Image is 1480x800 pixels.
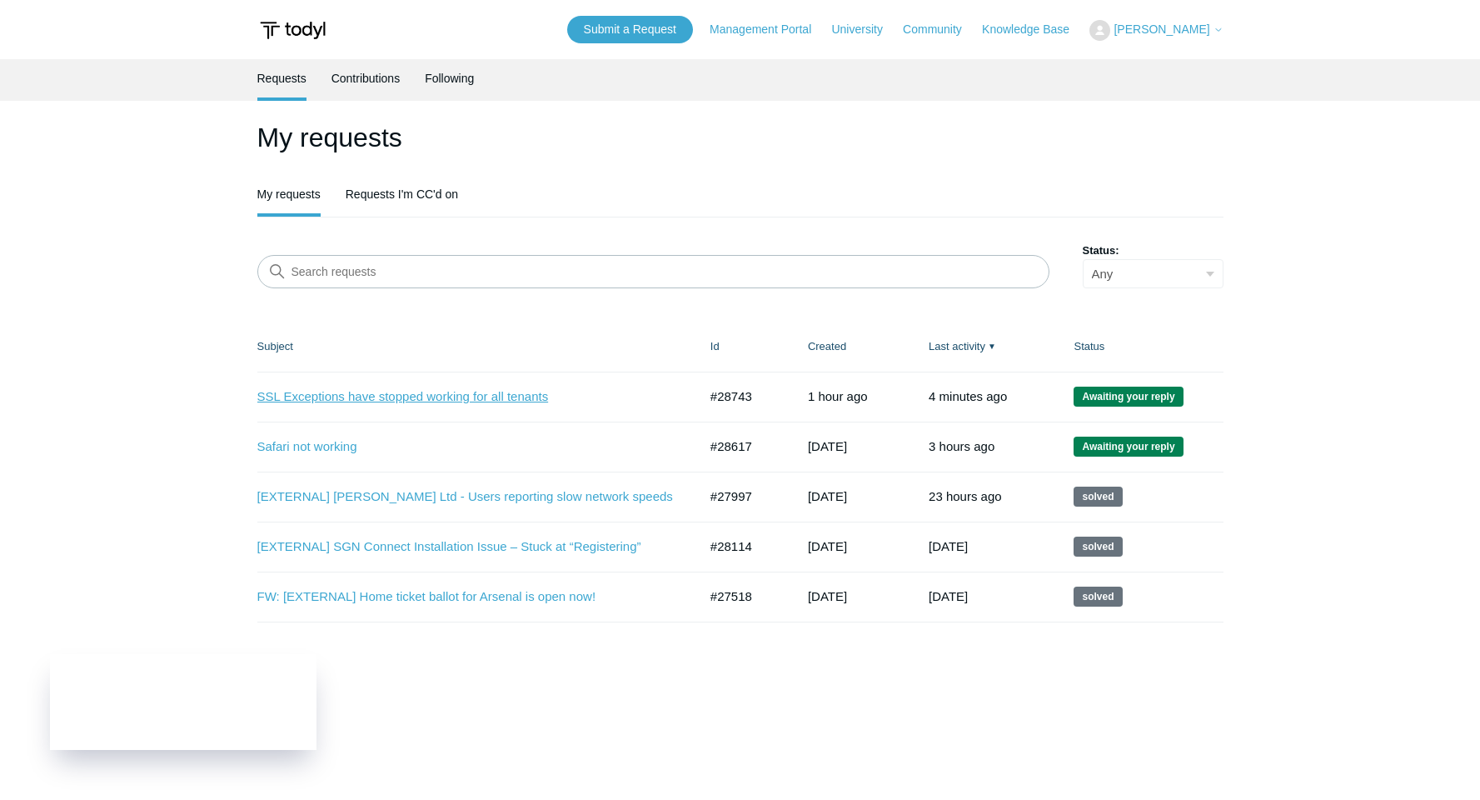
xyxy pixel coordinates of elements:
[694,422,791,472] td: #28617
[257,255,1049,288] input: Search requests
[567,16,693,43] a: Submit a Request
[808,539,847,553] time: 09/15/2025, 14:57
[1074,437,1183,457] span: We are waiting for you to respond
[1057,322,1223,372] th: Status
[1083,242,1223,259] label: Status:
[903,21,979,38] a: Community
[831,21,899,38] a: University
[929,340,985,352] a: Last activity▼
[982,21,1086,38] a: Knowledge Base
[50,654,316,750] iframe: Todyl Status
[331,59,401,97] a: Contributions
[257,487,673,507] a: [EXTERNAL] [PERSON_NAME] Ltd - Users reporting slow network speeds
[929,439,994,453] time: 10/07/2025, 16:02
[346,175,458,213] a: Requests I'm CC'd on
[257,322,694,372] th: Subject
[257,117,1223,157] h1: My requests
[694,522,791,572] td: #28114
[710,21,828,38] a: Management Portal
[257,537,673,557] a: [EXTERNAL] SGN Connect Installation Issue – Stuck at “Registering”
[694,572,791,622] td: #27518
[694,322,791,372] th: Id
[808,340,846,352] a: Created
[257,387,673,407] a: SSL Exceptions have stopped working for all tenants
[1089,20,1223,41] button: [PERSON_NAME]
[257,587,673,607] a: FW: [EXTERNAL] Home ticket ballot for Arsenal is open now!
[1074,387,1183,407] span: We are waiting for you to respond
[694,372,791,422] td: #28743
[929,489,1002,503] time: 10/06/2025, 20:11
[257,175,321,213] a: My requests
[257,437,673,457] a: Safari not working
[808,489,847,503] time: 09/09/2025, 13:49
[1114,22,1209,36] span: [PERSON_NAME]
[257,59,306,97] a: Requests
[929,539,968,553] time: 09/23/2025, 22:02
[425,59,474,97] a: Following
[929,389,1007,403] time: 10/07/2025, 19:15
[1074,487,1122,507] span: This request has been solved
[257,15,328,46] img: Todyl Support Center Help Center home page
[808,439,847,453] time: 10/02/2025, 22:48
[694,472,791,522] td: #27997
[808,389,868,403] time: 10/07/2025, 17:50
[988,340,996,352] span: ▼
[1074,537,1122,557] span: This request has been solved
[808,589,847,603] time: 08/18/2025, 23:15
[1074,587,1122,607] span: This request has been solved
[929,589,968,603] time: 09/08/2025, 01:01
